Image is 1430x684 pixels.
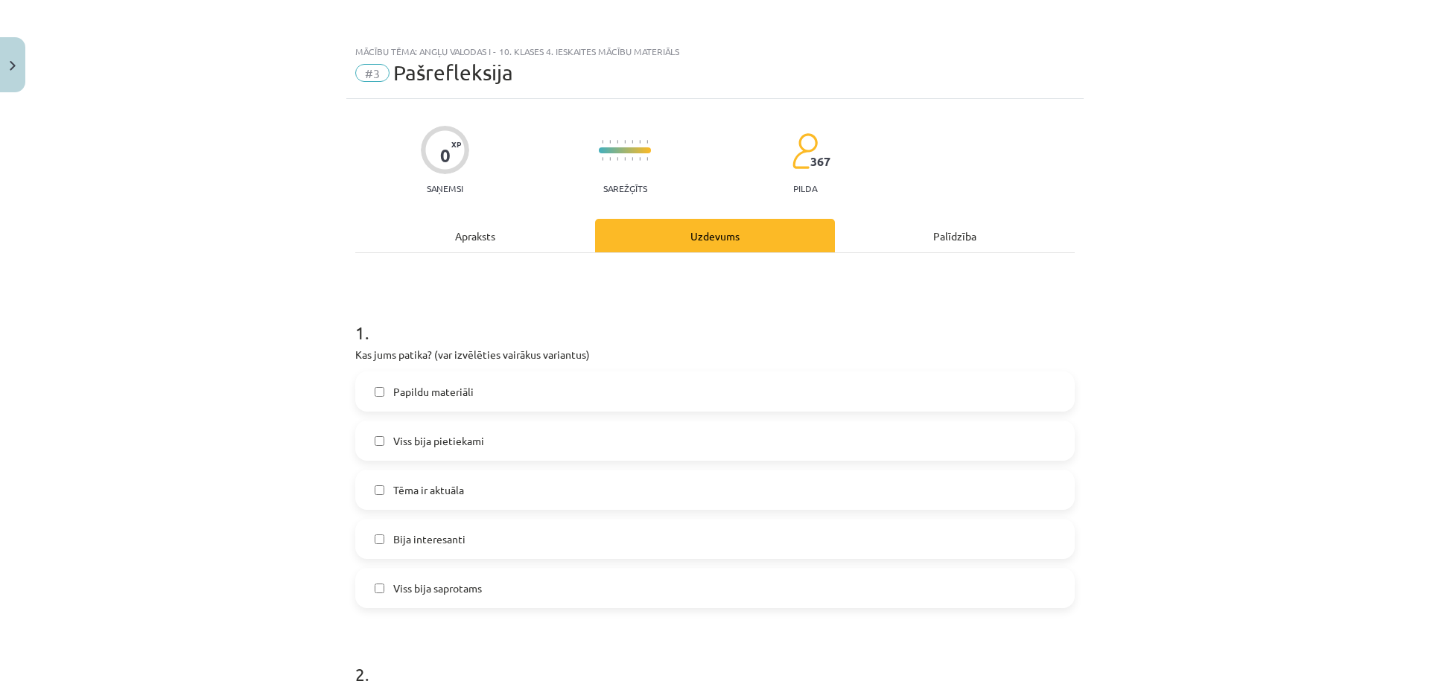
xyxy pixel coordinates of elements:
[393,531,465,547] span: Bija interesanti
[421,183,469,194] p: Saņemsi
[639,157,641,161] img: icon-short-line-57e1e144782c952c97e751825c79c345078a6d821885a25fce030b3d8c18986b.svg
[393,482,464,498] span: Tēma ir aktuāla
[595,219,835,252] div: Uzdevums
[355,347,1075,362] p: Kas jums patika? (var izvēlēties vairākus variantus)
[617,157,618,161] img: icon-short-line-57e1e144782c952c97e751825c79c345078a6d821885a25fce030b3d8c18986b.svg
[639,140,641,144] img: icon-short-line-57e1e144782c952c97e751825c79c345078a6d821885a25fce030b3d8c18986b.svg
[451,140,461,148] span: XP
[617,140,618,144] img: icon-short-line-57e1e144782c952c97e751825c79c345078a6d821885a25fce030b3d8c18986b.svg
[632,157,633,161] img: icon-short-line-57e1e144782c952c97e751825c79c345078a6d821885a25fce030b3d8c18986b.svg
[375,534,384,544] input: Bija interesanti
[624,140,626,144] img: icon-short-line-57e1e144782c952c97e751825c79c345078a6d821885a25fce030b3d8c18986b.svg
[603,183,647,194] p: Sarežģīts
[646,157,648,161] img: icon-short-line-57e1e144782c952c97e751825c79c345078a6d821885a25fce030b3d8c18986b.svg
[835,219,1075,252] div: Palīdzība
[632,140,633,144] img: icon-short-line-57e1e144782c952c97e751825c79c345078a6d821885a25fce030b3d8c18986b.svg
[10,61,16,71] img: icon-close-lesson-0947bae3869378f0d4975bcd49f059093ad1ed9edebbc8119c70593378902aed.svg
[602,157,603,161] img: icon-short-line-57e1e144782c952c97e751825c79c345078a6d821885a25fce030b3d8c18986b.svg
[375,387,384,397] input: Papildu materiāli
[440,145,451,166] div: 0
[602,140,603,144] img: icon-short-line-57e1e144782c952c97e751825c79c345078a6d821885a25fce030b3d8c18986b.svg
[355,296,1075,342] h1: 1 .
[355,219,595,252] div: Apraksts
[393,433,484,449] span: Viss bija pietiekami
[375,584,384,593] input: Viss bija saprotams
[646,140,648,144] img: icon-short-line-57e1e144782c952c97e751825c79c345078a6d821885a25fce030b3d8c18986b.svg
[375,436,384,446] input: Viss bija pietiekami
[624,157,626,161] img: icon-short-line-57e1e144782c952c97e751825c79c345078a6d821885a25fce030b3d8c18986b.svg
[792,132,818,170] img: students-c634bb4e5e11cddfef0936a35e636f08e4e9abd3cc4e673bd6f9a4125e45ecb1.svg
[609,140,611,144] img: icon-short-line-57e1e144782c952c97e751825c79c345078a6d821885a25fce030b3d8c18986b.svg
[393,581,482,596] span: Viss bija saprotams
[355,46,1075,57] div: Mācību tēma: Angļu valodas i - 10. klases 4. ieskaites mācību materiāls
[375,485,384,495] input: Tēma ir aktuāla
[609,157,611,161] img: icon-short-line-57e1e144782c952c97e751825c79c345078a6d821885a25fce030b3d8c18986b.svg
[393,384,474,400] span: Papildu materiāli
[355,64,390,82] span: #3
[393,60,513,85] span: Pašrefleksija
[355,638,1075,684] h1: 2 .
[810,155,830,168] span: 367
[793,183,817,194] p: pilda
